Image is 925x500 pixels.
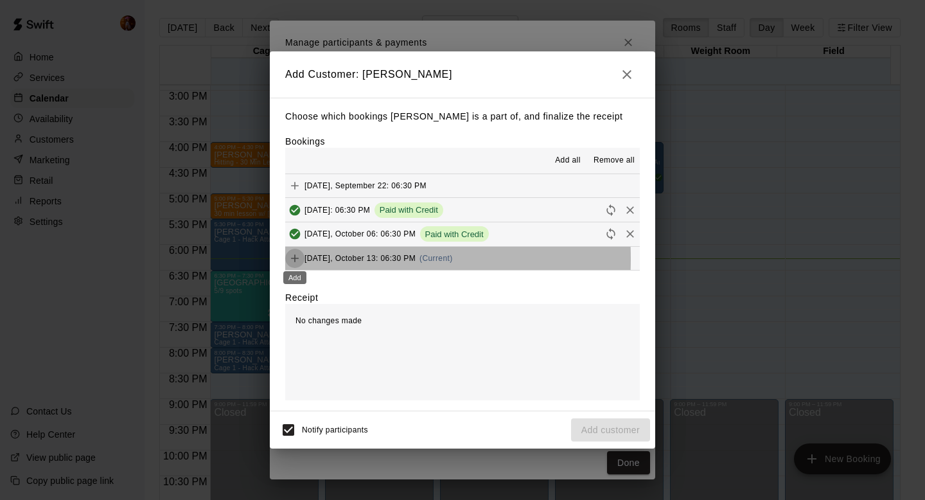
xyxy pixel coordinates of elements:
button: Add[DATE], September 22: 06:30 PM [285,174,640,198]
span: Remove [621,204,640,214]
span: Notify participants [302,425,368,434]
span: Add all [555,154,581,167]
span: [DATE]: 06:30 PM [304,205,370,214]
button: Add all [547,150,588,171]
button: Remove all [588,150,640,171]
span: Remove [621,229,640,238]
label: Receipt [285,291,318,304]
span: [DATE], October 06: 06:30 PM [304,229,416,238]
span: Reschedule [601,229,621,238]
button: Added & Paid[DATE], October 06: 06:30 PMPaid with CreditRescheduleRemove [285,222,640,246]
span: Add [285,181,304,190]
span: No changes made [295,316,362,325]
div: Add [283,271,306,284]
button: Added & Paid[DATE]: 06:30 PMPaid with CreditRescheduleRemove [285,198,640,222]
span: (Current) [419,254,453,263]
button: Add[DATE], October 13: 06:30 PM(Current) [285,247,640,271]
h2: Add Customer: [PERSON_NAME] [270,51,655,98]
button: Added & Paid [285,201,304,220]
span: Add [285,253,304,263]
span: [DATE], September 22: 06:30 PM [304,181,427,190]
span: Reschedule [601,204,621,214]
span: Paid with Credit [420,229,489,239]
span: Remove all [594,154,635,167]
span: [DATE], October 13: 06:30 PM [304,254,416,263]
label: Bookings [285,136,325,147]
button: Added & Paid [285,224,304,244]
p: Choose which bookings [PERSON_NAME] is a part of, and finalize the receipt [285,109,640,125]
span: Paid with Credit [374,205,443,215]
